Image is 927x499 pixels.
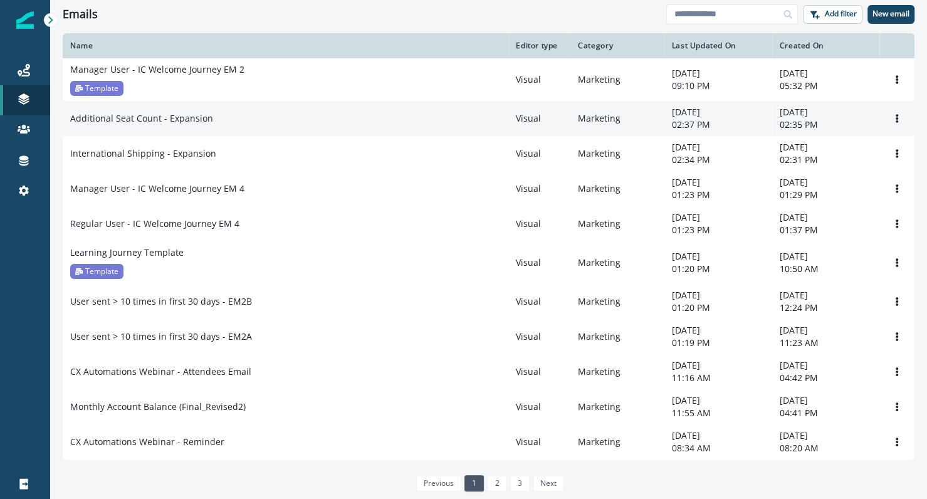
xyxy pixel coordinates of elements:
[672,224,765,236] p: 01:23 PM
[887,253,907,272] button: Options
[672,250,765,263] p: [DATE]
[780,302,872,314] p: 12:24 PM
[16,11,34,29] img: Inflection
[780,337,872,349] p: 11:23 AM
[825,9,857,18] p: Add filter
[63,284,914,319] a: User sent > 10 times in first 30 days - EM2BVisualMarketing[DATE]01:20 PM[DATE]12:24 PMOptions
[780,394,872,407] p: [DATE]
[672,80,765,92] p: 09:10 PM
[70,436,224,448] p: CX Automations Webinar - Reminder
[533,475,564,491] a: Next page
[780,189,872,201] p: 01:29 PM
[508,319,570,354] td: Visual
[508,58,570,101] td: Visual
[70,41,501,51] div: Name
[867,5,914,24] button: New email
[780,224,872,236] p: 01:37 PM
[63,8,98,21] h1: Emails
[672,118,765,131] p: 02:37 PM
[672,302,765,314] p: 01:20 PM
[413,475,565,491] ul: Pagination
[508,101,570,136] td: Visual
[63,460,914,495] a: International Shipping - Expansion EM 1VisualMarketing[DATE]12:13 PM[DATE]12:12 PMOptions
[887,362,907,381] button: Options
[872,9,909,18] p: New email
[672,372,765,384] p: 11:16 AM
[63,389,914,424] a: Monthly Account Balance (Final_Revised2)VisualMarketing[DATE]11:55 AM[DATE]04:41 PMOptions
[672,41,765,51] div: Last Updated On
[508,460,570,495] td: Visual
[780,429,872,442] p: [DATE]
[780,250,872,263] p: [DATE]
[780,442,872,454] p: 08:20 AM
[780,154,872,166] p: 02:31 PM
[780,407,872,419] p: 04:41 PM
[508,241,570,284] td: Visual
[672,359,765,372] p: [DATE]
[63,58,914,101] a: Manager User - IC Welcome Journey EM 2TemplateVisualMarketing[DATE]09:10 PM[DATE]05:32 PMOptions
[672,176,765,189] p: [DATE]
[672,442,765,454] p: 08:34 AM
[70,295,252,308] p: User sent > 10 times in first 30 days - EM2B
[63,136,914,171] a: International Shipping - ExpansionVisualMarketing[DATE]02:34 PM[DATE]02:31 PMOptions
[570,284,664,319] td: Marketing
[780,41,872,51] div: Created On
[887,214,907,233] button: Options
[63,241,914,284] a: Learning Journey TemplateTemplateVisualMarketing[DATE]01:20 PM[DATE]10:50 AMOptions
[803,5,862,24] button: Add filter
[672,394,765,407] p: [DATE]
[672,67,765,80] p: [DATE]
[510,475,530,491] a: Page 3
[570,241,664,284] td: Marketing
[887,292,907,311] button: Options
[887,433,907,451] button: Options
[516,41,563,51] div: Editor type
[70,147,216,160] p: International Shipping - Expansion
[672,141,765,154] p: [DATE]
[570,389,664,424] td: Marketing
[672,106,765,118] p: [DATE]
[70,365,251,378] p: CX Automations Webinar - Attendees Email
[63,424,914,460] a: CX Automations Webinar - ReminderVisualMarketing[DATE]08:34 AM[DATE]08:20 AMOptions
[508,389,570,424] td: Visual
[570,171,664,206] td: Marketing
[70,330,252,343] p: User sent > 10 times in first 30 days - EM2A
[570,136,664,171] td: Marketing
[570,424,664,460] td: Marketing
[672,407,765,419] p: 11:55 AM
[570,319,664,354] td: Marketing
[70,112,213,125] p: Additional Seat Count - Expansion
[70,63,244,76] p: Manager User - IC Welcome Journey EM 2
[780,359,872,372] p: [DATE]
[63,206,914,241] a: Regular User - IC Welcome Journey EM 4VisualMarketing[DATE]01:23 PM[DATE]01:37 PMOptions
[70,246,184,259] p: Learning Journey Template
[672,189,765,201] p: 01:23 PM
[508,171,570,206] td: Visual
[672,289,765,302] p: [DATE]
[780,176,872,189] p: [DATE]
[887,144,907,163] button: Options
[780,80,872,92] p: 05:32 PM
[578,41,657,51] div: Category
[780,118,872,131] p: 02:35 PM
[780,211,872,224] p: [DATE]
[672,337,765,349] p: 01:19 PM
[508,136,570,171] td: Visual
[672,429,765,442] p: [DATE]
[570,206,664,241] td: Marketing
[63,171,914,206] a: Manager User - IC Welcome Journey EM 4VisualMarketing[DATE]01:23 PM[DATE]01:29 PMOptions
[672,211,765,224] p: [DATE]
[508,206,570,241] td: Visual
[464,475,484,491] a: Page 1 is your current page
[780,372,872,384] p: 04:42 PM
[672,324,765,337] p: [DATE]
[508,284,570,319] td: Visual
[780,324,872,337] p: [DATE]
[672,154,765,166] p: 02:34 PM
[570,58,664,101] td: Marketing
[63,354,914,389] a: CX Automations Webinar - Attendees EmailVisualMarketing[DATE]11:16 AM[DATE]04:42 PMOptions
[780,106,872,118] p: [DATE]
[487,475,506,491] a: Page 2
[887,397,907,416] button: Options
[85,82,118,95] p: Template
